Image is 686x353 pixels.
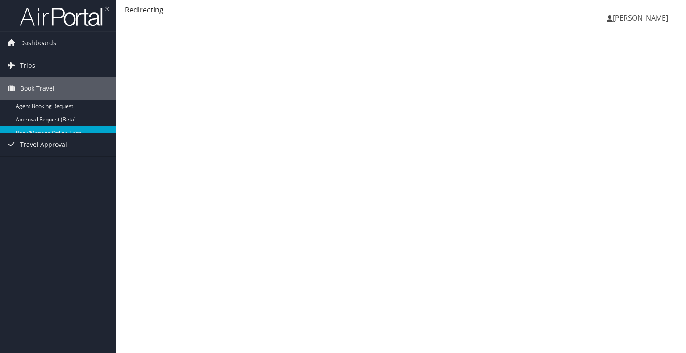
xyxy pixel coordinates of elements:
span: Travel Approval [20,133,67,156]
span: Dashboards [20,32,56,54]
img: airportal-logo.png [20,6,109,27]
span: Trips [20,54,35,77]
div: Redirecting... [125,4,677,15]
span: Book Travel [20,77,54,100]
a: [PERSON_NAME] [607,4,677,31]
span: [PERSON_NAME] [613,13,668,23]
